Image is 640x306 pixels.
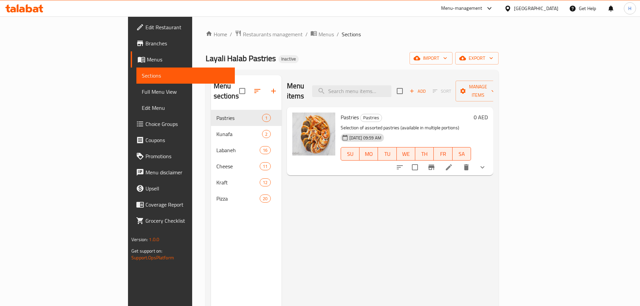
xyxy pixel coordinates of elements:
button: Manage items [456,81,501,101]
div: items [260,194,270,203]
a: Menu disclaimer [131,164,235,180]
span: Pizza [216,194,260,203]
button: TH [415,147,434,161]
span: Version: [131,235,148,244]
h6: 0 AED [474,113,488,122]
div: Kraft12 [211,174,282,190]
a: Coverage Report [131,196,235,213]
div: Labaneh16 [211,142,282,158]
button: delete [458,159,474,175]
span: Grocery Checklist [145,217,229,225]
button: MO [359,147,378,161]
a: Upsell [131,180,235,196]
button: TU [378,147,396,161]
div: items [260,162,270,170]
div: Cheese11 [211,158,282,174]
span: Manage items [461,83,495,99]
span: MO [362,149,375,159]
span: 16 [260,147,270,154]
span: Kunafa [216,130,262,138]
div: Pastries [360,114,382,122]
span: Select section [393,84,407,98]
span: 1 [262,115,270,121]
a: Edit Restaurant [131,19,235,35]
div: items [262,114,270,122]
a: Support.OpsPlatform [131,253,174,262]
span: Sort sections [249,83,265,99]
img: Pastries [292,113,335,156]
span: Menus [318,30,334,38]
span: [DATE] 09:59 AM [347,135,384,141]
button: export [455,52,499,64]
span: import [415,54,447,62]
div: Pastries1 [211,110,282,126]
a: Branches [131,35,235,51]
span: Sections [142,72,229,80]
a: Promotions [131,148,235,164]
a: Restaurants management [235,30,303,39]
button: show more [474,159,490,175]
span: Restaurants management [243,30,303,38]
button: SU [341,147,359,161]
div: items [260,178,270,186]
span: Sections [342,30,361,38]
a: Edit Menu [136,100,235,116]
a: Menus [310,30,334,39]
a: Sections [136,68,235,84]
span: Pastries [216,114,262,122]
span: Add [409,87,427,95]
li: / [337,30,339,38]
span: TH [418,149,431,159]
div: Labaneh [216,146,260,154]
span: WE [399,149,413,159]
span: 2 [262,131,270,137]
a: Full Menu View [136,84,235,100]
span: Menu disclaimer [145,168,229,176]
span: 12 [260,179,270,186]
span: Layali Halab Pastries [206,51,276,66]
span: Upsell [145,184,229,192]
span: Select section first [428,86,456,96]
span: Pastries [360,114,382,122]
div: Menu-management [441,4,482,12]
a: Choice Groups [131,116,235,132]
span: SA [455,149,468,159]
span: Kraft [216,178,260,186]
span: Edit Restaurant [145,23,229,31]
button: FR [434,147,452,161]
span: Get support on: [131,247,162,255]
span: export [461,54,493,62]
span: 20 [260,195,270,202]
span: Coupons [145,136,229,144]
span: Inactive [279,56,299,62]
a: Grocery Checklist [131,213,235,229]
span: Pastries [341,112,359,122]
nav: Menu sections [211,107,282,209]
button: SA [453,147,471,161]
span: 11 [260,163,270,170]
a: Edit menu item [445,163,453,171]
span: 1.0.0 [149,235,159,244]
input: search [312,85,391,97]
span: Select all sections [235,84,249,98]
span: Full Menu View [142,88,229,96]
div: Kunafa2 [211,126,282,142]
span: Promotions [145,152,229,160]
span: Choice Groups [145,120,229,128]
button: Add [407,86,428,96]
p: Selection of assorted pastries (available in multiple portions) [341,124,471,132]
span: Branches [145,39,229,47]
a: Menus [131,51,235,68]
div: Pizza20 [211,190,282,207]
nav: breadcrumb [206,30,499,39]
span: FR [436,149,450,159]
span: Cheese [216,162,260,170]
span: TU [381,149,394,159]
li: / [305,30,308,38]
div: items [260,146,270,154]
